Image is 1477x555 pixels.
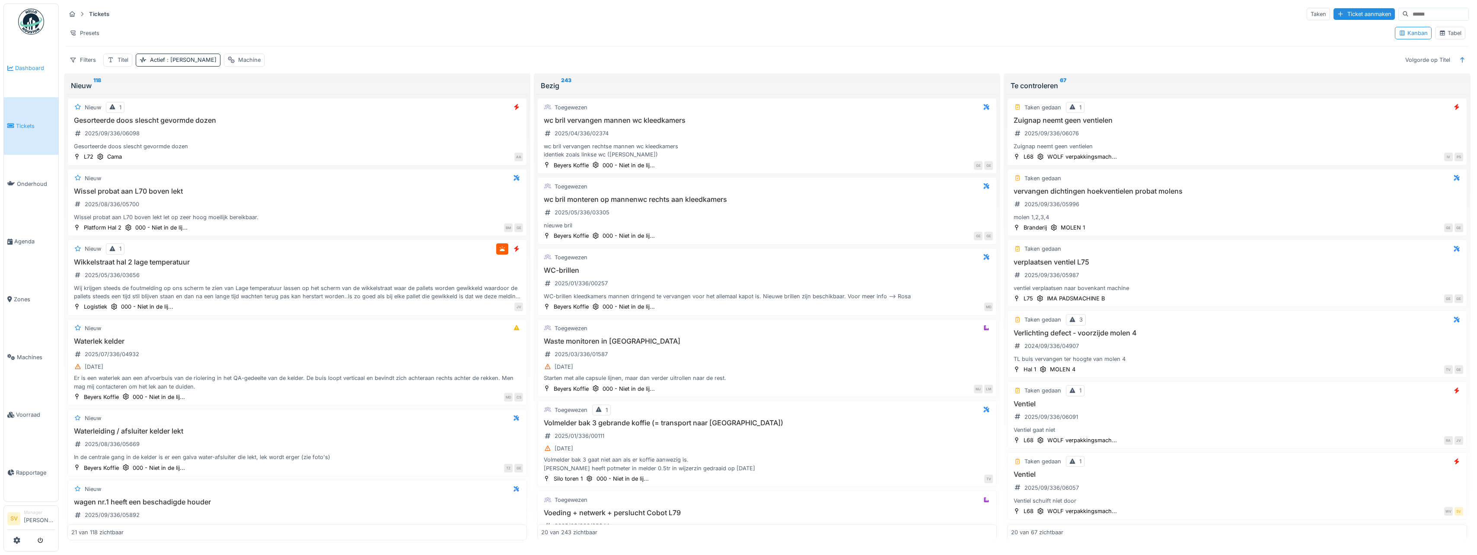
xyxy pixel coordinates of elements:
[514,153,523,161] div: AA
[1455,365,1463,374] div: GE
[1011,528,1063,536] div: 20 van 67 zichtbaar
[85,363,103,371] div: [DATE]
[84,153,93,161] div: L72
[541,374,993,382] div: Starten met alle capsule lijnen, maar dan verder uitrollen naar de rest.
[85,414,101,422] div: Nieuw
[71,213,523,221] div: Wissel probat aan L70 boven lekt let op zeer hoog moeilijk bereikbaar.
[1455,223,1463,232] div: GE
[84,464,119,472] div: Beyers Koffie
[85,485,101,493] div: Nieuw
[555,182,587,191] div: Toegewezen
[133,393,185,401] div: 000 - Niet in de lij...
[554,475,583,483] div: Silo toren 1
[14,237,55,246] span: Agenda
[133,464,185,472] div: 000 - Niet in de lij...
[1024,507,1034,515] div: L68
[555,253,587,262] div: Toegewezen
[541,456,993,472] div: Volmelder bak 3 gaat niet aan als er koffie aanwezig is. [PERSON_NAME] heeft potmeter in melder 0...
[541,266,993,274] h3: WC-brillen
[16,411,55,419] span: Voorraad
[974,161,983,170] div: GE
[4,213,58,271] a: Agenda
[1024,294,1033,303] div: L75
[135,223,188,232] div: 000 - Niet in de lij...
[1307,8,1330,20] div: Taken
[1047,153,1117,161] div: WOLF verpakkingsmach...
[1024,457,1061,466] div: Taken gedaan
[1024,484,1079,492] div: 2025/09/336/06057
[1047,294,1105,303] div: IMA PADSMACHINE B
[4,39,58,97] a: Dashboard
[1455,436,1463,445] div: JV
[555,350,608,358] div: 2025/03/336/01587
[85,200,139,208] div: 2025/08/336/05700
[1333,8,1395,20] div: Ticket aanmaken
[24,509,55,516] div: Manager
[1011,470,1463,478] h3: Ventiel
[1047,507,1117,515] div: WOLF verpakkingsmach...
[541,80,993,91] div: Bezig
[71,528,124,536] div: 21 van 118 zichtbaar
[7,509,55,530] a: SV Manager[PERSON_NAME]
[86,10,113,18] strong: Tickets
[1024,245,1061,253] div: Taken gedaan
[85,511,140,519] div: 2025/09/336/05892
[554,232,589,240] div: Beyers Koffie
[119,103,121,112] div: 1
[16,122,55,130] span: Tickets
[238,56,261,64] div: Machine
[4,328,58,386] a: Machines
[514,223,523,232] div: GE
[1439,29,1461,37] div: Tabel
[150,56,217,64] div: Actief
[1011,258,1463,266] h3: verplaatsen ventiel L75
[555,279,608,287] div: 2025/01/336/00257
[66,54,100,66] div: Filters
[85,271,140,279] div: 2025/05/336/03656
[541,528,597,536] div: 20 van 243 zichtbaar
[1011,284,1463,292] div: ventiel verplaatsen naar bovenkant machine
[4,97,58,155] a: Tickets
[541,337,993,345] h3: Waste monitoren in [GEOGRAPHIC_DATA]
[555,363,573,371] div: [DATE]
[555,496,587,504] div: Toegewezen
[1079,386,1081,395] div: 1
[603,385,655,393] div: 000 - Niet in de lij...
[1455,507,1463,516] div: SV
[555,432,604,440] div: 2025/01/336/00111
[71,142,523,150] div: Gesorteerde doos slescht gevormde dozen
[541,419,993,427] h3: Volmelder bak 3 gebrande koffie (= transport naar [GEOGRAPHIC_DATA])
[71,187,523,195] h3: Wissel probat aan L70 boven lekt
[984,303,993,311] div: MD
[121,303,173,311] div: 000 - Niet in de lij...
[24,509,55,528] li: [PERSON_NAME]
[1011,400,1463,408] h3: Ventiel
[514,464,523,472] div: GE
[4,386,58,444] a: Voorraad
[1011,142,1463,150] div: Zuignap neemt geen ventielen
[1024,365,1036,373] div: Hal 1
[541,509,993,517] h3: Voeding + netwerk + perslucht Cobot L79
[1444,153,1453,161] div: IV
[1444,436,1453,445] div: RA
[1079,457,1081,466] div: 1
[603,303,655,311] div: 000 - Niet in de lij...
[603,232,655,240] div: 000 - Niet in de lij...
[555,324,587,332] div: Toegewezen
[107,153,122,161] div: Cama
[1079,103,1081,112] div: 1
[1024,103,1061,112] div: Taken gedaan
[16,469,55,477] span: Rapportage
[17,180,55,188] span: Onderhoud
[71,284,523,300] div: Wij krijgen steeds de foutmelding op ons scherm te zien van Lage temperatuur lassen op het scherm...
[71,80,523,91] div: Nieuw
[555,444,573,453] div: [DATE]
[66,27,103,39] div: Presets
[554,385,589,393] div: Beyers Koffie
[984,232,993,240] div: GE
[1011,355,1463,363] div: TL buis vervangen ter hoogte van molen 4
[1444,365,1453,374] div: TV
[7,512,20,525] li: SV
[1060,80,1066,91] sup: 67
[1011,497,1463,505] div: Ventiel schuift niet door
